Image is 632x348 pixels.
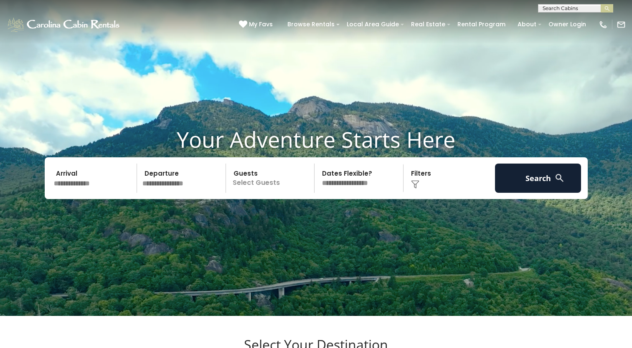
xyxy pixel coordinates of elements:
[6,16,122,33] img: White-1-1-2.png
[453,18,510,31] a: Rental Program
[407,18,449,31] a: Real Estate
[239,20,275,29] a: My Favs
[283,18,339,31] a: Browse Rentals
[599,20,608,29] img: phone-regular-white.png
[343,18,403,31] a: Local Area Guide
[6,126,626,152] h1: Your Adventure Starts Here
[411,180,419,189] img: filter--v1.png
[554,173,565,183] img: search-regular-white.png
[228,164,315,193] p: Select Guests
[544,18,590,31] a: Owner Login
[513,18,541,31] a: About
[249,20,273,29] span: My Favs
[617,20,626,29] img: mail-regular-white.png
[495,164,581,193] button: Search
